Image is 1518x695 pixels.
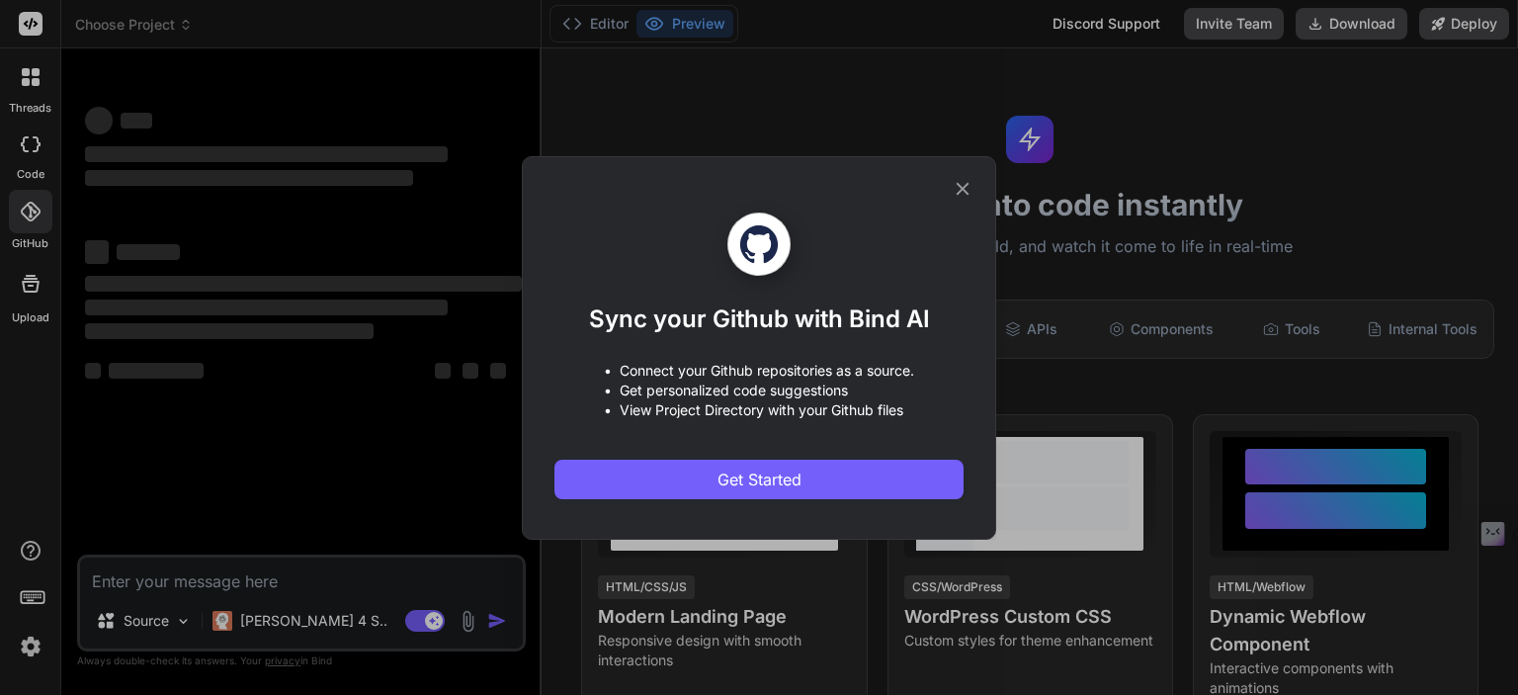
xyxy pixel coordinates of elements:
p: • View Project Directory with your Github files [604,400,914,420]
p: • Connect your Github repositories as a source. [604,361,914,381]
p: • Get personalized code suggestions [604,381,914,400]
h1: Sync your Github with Bind AI [589,304,930,335]
button: Get Started [554,460,964,499]
span: Get Started [717,468,801,491]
